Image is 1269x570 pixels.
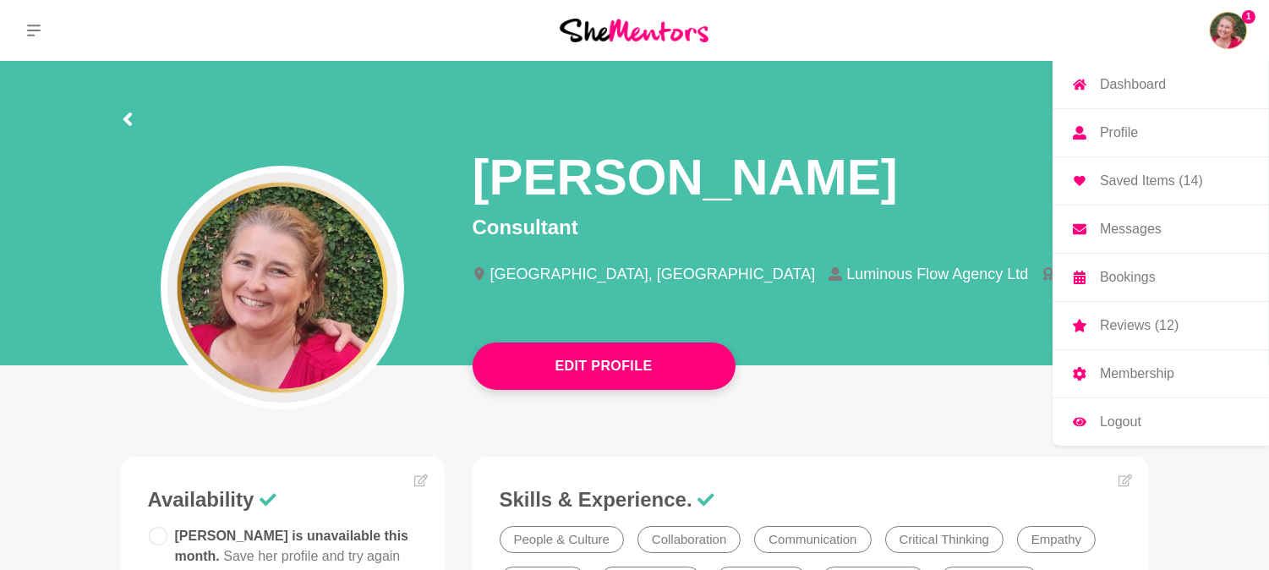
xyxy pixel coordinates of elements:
[1208,10,1249,51] img: Rebecca Frazer
[1053,157,1269,205] a: Saved Items (14)
[1100,319,1179,332] p: Reviews (12)
[560,19,708,41] img: She Mentors Logo
[1100,222,1162,236] p: Messages
[1100,78,1166,91] p: Dashboard
[473,343,736,390] button: Edit Profile
[1100,271,1156,284] p: Bookings
[1208,10,1249,51] a: Rebecca Frazer1DashboardProfileSaved Items (14)MessagesBookingsReviews (12)MembershipLogout
[1053,254,1269,301] a: Bookings
[148,487,418,512] h3: Availability
[500,487,1122,512] h3: Skills & Experience.
[1242,10,1255,24] span: 1
[473,266,829,282] li: [GEOGRAPHIC_DATA], [GEOGRAPHIC_DATA]
[1053,109,1269,156] a: Profile
[1100,174,1203,188] p: Saved Items (14)
[1100,415,1141,429] p: Logout
[473,145,898,209] h1: [PERSON_NAME]
[1053,61,1269,108] a: Dashboard
[1053,206,1269,253] a: Messages
[1053,302,1269,349] a: Reviews (12)
[829,266,1042,282] li: Luminous Flow Agency Ltd
[473,212,1149,243] p: Consultant
[1100,126,1138,140] p: Profile
[1042,266,1145,282] li: 10 years +
[1100,367,1174,381] p: Membership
